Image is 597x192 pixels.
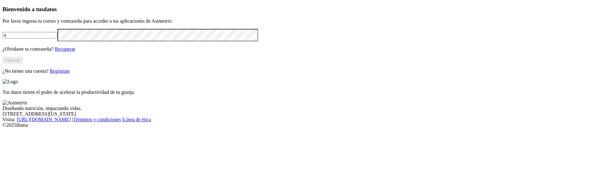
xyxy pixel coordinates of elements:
[2,111,595,117] div: [STREET_ADDRESS][US_STATE].
[2,68,595,74] p: ¿No tienes una cuenta?
[2,106,595,111] div: Diseñando nutrición, impactando vidas.
[44,6,57,12] span: datos
[55,46,75,52] a: Recuperar
[2,6,595,13] h3: Bienvenido a tus
[2,100,27,106] img: Asimetrix
[2,18,595,24] p: Por favor ingresa tu correo y contraseña para acceder a tus aplicaciones de Asimetrix:
[2,122,595,128] div: © 2025 Iluma
[123,117,151,122] a: Línea de ética
[2,79,18,85] img: Logo
[73,117,121,122] a: Términos y condiciones
[2,117,595,122] div: Visita : | |
[2,46,595,52] p: ¿Olvidaste tu contraseña?
[2,89,595,95] p: Tus datos tienen el poder de acelerar la productividad de tu granja.
[17,117,71,122] a: [URL][DOMAIN_NAME]
[2,32,58,39] input: Tu correo
[2,57,23,63] button: Ingresar
[50,68,70,74] a: Regístrate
